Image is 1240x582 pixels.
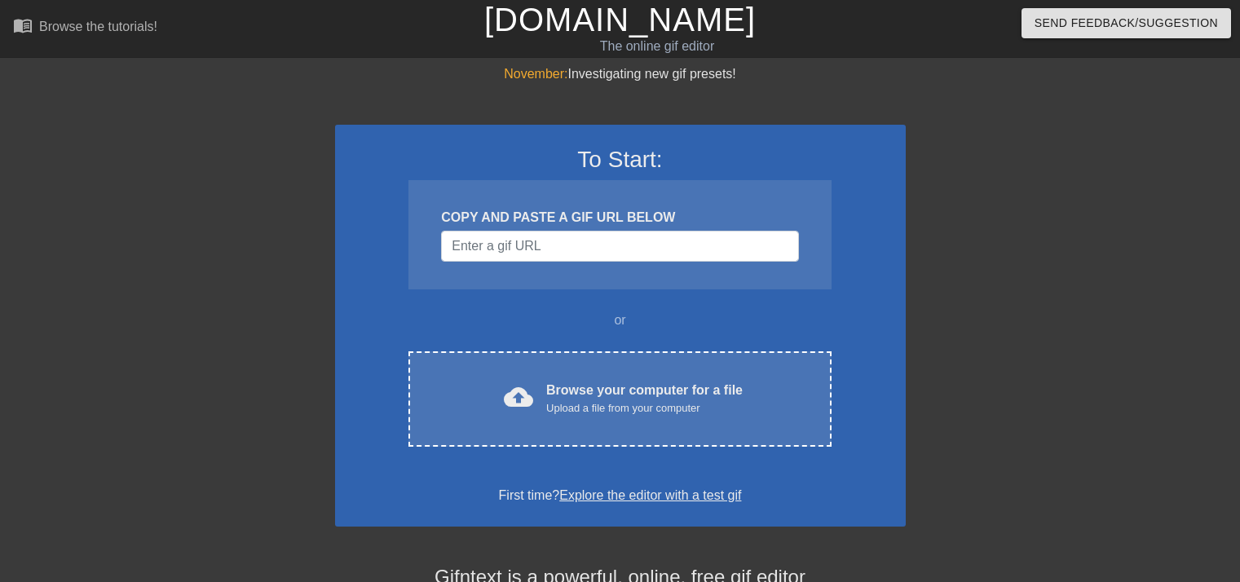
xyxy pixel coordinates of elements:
[13,15,157,41] a: Browse the tutorials!
[335,64,906,84] div: Investigating new gif presets!
[504,67,567,81] span: November:
[377,311,863,330] div: or
[13,15,33,35] span: menu_book
[1035,13,1218,33] span: Send Feedback/Suggestion
[356,486,885,505] div: First time?
[421,37,893,56] div: The online gif editor
[484,2,756,37] a: [DOMAIN_NAME]
[559,488,741,502] a: Explore the editor with a test gif
[1022,8,1231,38] button: Send Feedback/Suggestion
[504,382,533,412] span: cloud_upload
[39,20,157,33] div: Browse the tutorials!
[546,381,743,417] div: Browse your computer for a file
[546,400,743,417] div: Upload a file from your computer
[441,231,798,262] input: Username
[356,146,885,174] h3: To Start:
[441,208,798,227] div: COPY AND PASTE A GIF URL BELOW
